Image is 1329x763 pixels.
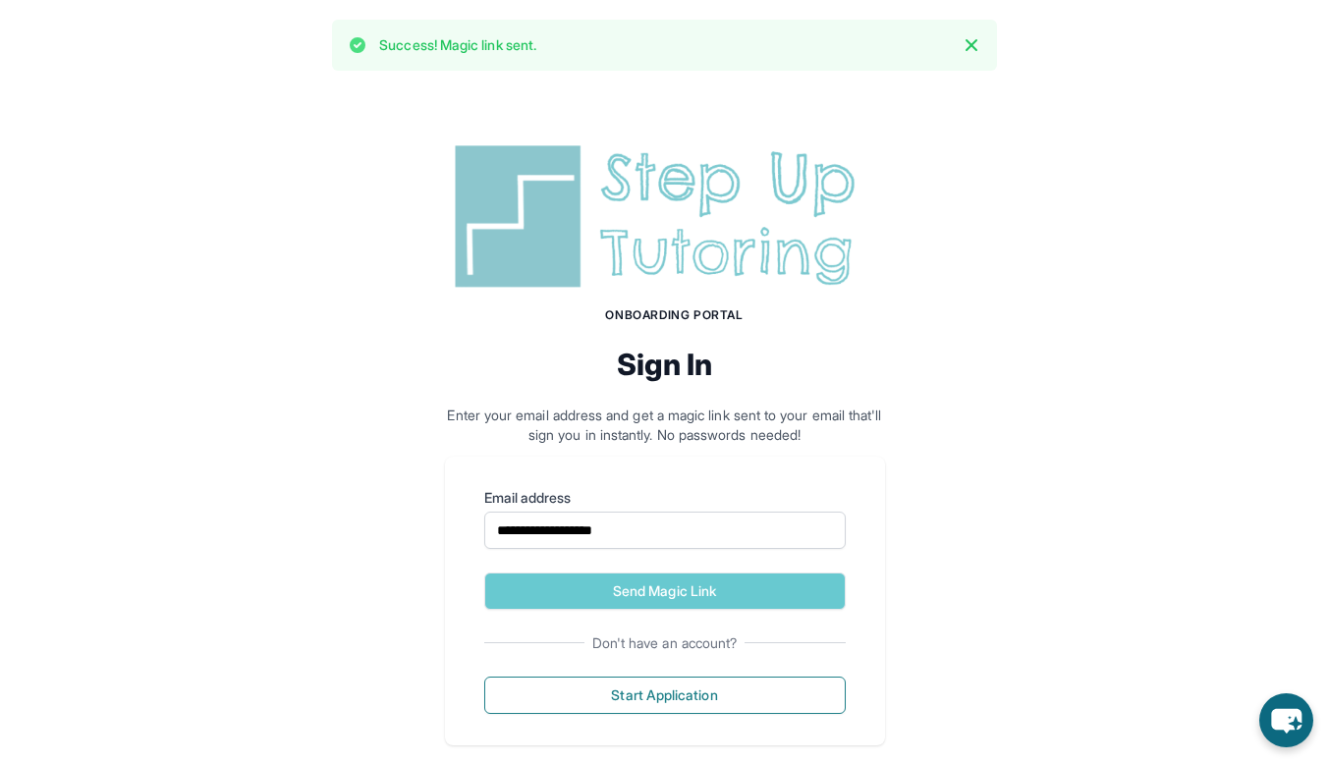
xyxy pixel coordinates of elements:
button: chat-button [1259,693,1313,747]
span: Don't have an account? [584,633,746,653]
h2: Sign In [445,347,885,382]
h1: Onboarding Portal [465,307,885,323]
label: Email address [484,488,846,508]
img: Step Up Tutoring horizontal logo [445,137,885,296]
p: Success! Magic link sent. [379,35,536,55]
button: Start Application [484,677,846,714]
p: Enter your email address and get a magic link sent to your email that'll sign you in instantly. N... [445,406,885,445]
button: Send Magic Link [484,572,846,610]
